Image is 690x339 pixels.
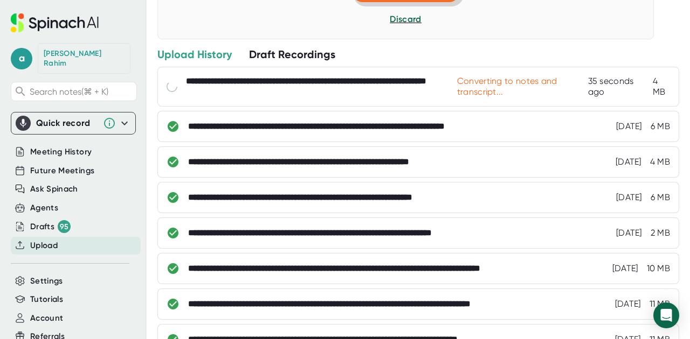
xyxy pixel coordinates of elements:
div: 4 MB [653,76,670,97]
div: Quick record [36,118,98,129]
div: 6 MB [651,121,670,132]
span: Discard [390,14,421,24]
button: Discard [390,13,421,26]
button: Drafts 95 [30,220,71,233]
div: 10 MB [647,263,671,274]
span: Search notes (⌘ + K) [30,87,134,97]
button: Upload [30,239,58,252]
div: 9/24/2025, 6:37:59 PM [612,263,638,274]
div: 9/29/2025, 2:49:39 AM [616,121,642,132]
div: Upload History [157,47,232,61]
div: Abdul Rahim [44,49,125,68]
button: Meeting History [30,146,92,158]
div: 6 MB [651,192,670,203]
div: 9/30/2025, 8:30:33 AM [588,76,644,97]
div: Converting to notes and transcript... [457,76,588,97]
div: 4 MB [650,157,670,167]
div: Quick record [16,112,131,134]
button: Account [30,312,63,324]
div: 11 MB [650,299,671,309]
div: Open Intercom Messenger [653,302,679,328]
button: Agents [30,202,58,214]
div: Draft Recordings [249,47,335,61]
div: 95 [58,220,71,233]
div: Drafts [30,220,71,233]
span: a [11,48,32,69]
button: Future Meetings [30,165,94,177]
button: Tutorials [30,293,63,306]
div: 9/26/2025, 8:28:00 AM [616,192,642,203]
button: Settings [30,275,63,287]
div: 9/29/2025, 2:49:24 AM [616,157,641,167]
div: 2 MB [651,228,670,238]
div: 9/24/2025, 6:37:44 PM [615,299,641,309]
button: Ask Spinach [30,183,78,195]
div: 9/26/2025, 8:27:06 AM [616,228,642,238]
